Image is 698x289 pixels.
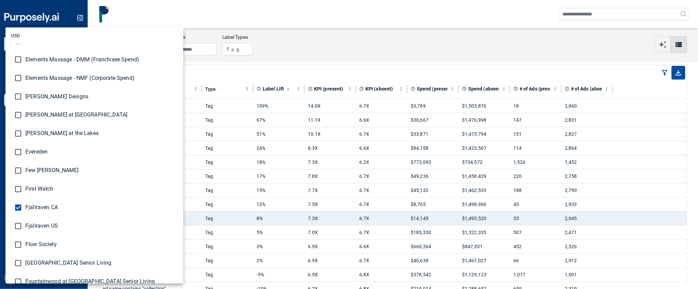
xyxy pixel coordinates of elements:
span: Elements Massage - NMF (Corporate Spend) [25,74,178,82]
span: Fjallraven US [25,222,178,230]
span: Fjallraven CA [25,204,178,212]
span: Flow Society [25,241,178,249]
span: Elements Massage - DMM (Franchisee Spend) [25,56,178,64]
span: Evereden [25,148,178,156]
span: [GEOGRAPHIC_DATA] Senior Living [25,259,178,267]
span: Few [PERSON_NAME] [25,167,178,175]
span: Fountainwood at [GEOGRAPHIC_DATA] Senior Living [25,278,178,286]
li: USD [5,27,183,44]
span: [PERSON_NAME] at [GEOGRAPHIC_DATA] [25,111,178,119]
span: First Watch [25,185,178,193]
span: [PERSON_NAME] Designs [25,93,178,101]
span: [PERSON_NAME] at the Lakes [25,130,178,138]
